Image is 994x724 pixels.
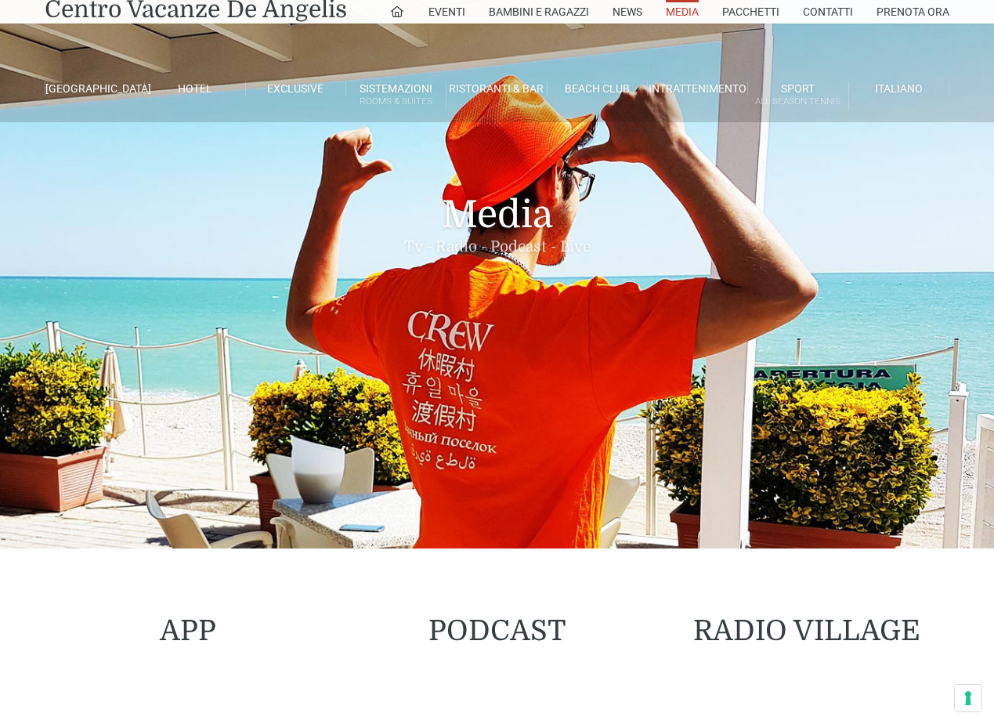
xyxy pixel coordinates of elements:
[875,82,923,95] span: Italiano
[446,81,547,96] a: Ristoranti & Bar
[748,94,848,109] small: All Season Tennis
[955,685,981,711] button: Le tue preferenze relative al consenso per le tecnologie di tracciamento
[748,81,848,110] a: SportAll Season Tennis
[145,81,245,96] a: Hotel
[346,94,446,109] small: Rooms & Suites
[246,81,346,96] a: Exclusive
[548,81,648,96] a: Beach Club
[45,238,949,256] small: Tv - Radio - Podcast - Live
[346,81,446,110] a: SistemazioniRooms & Suites
[160,615,216,647] a: APP
[45,81,145,96] a: [GEOGRAPHIC_DATA]
[428,615,566,647] a: PODCAST
[45,122,949,278] h1: Media
[849,81,949,96] a: Italiano
[693,615,920,647] a: RADIO VILLAGE
[648,81,748,96] a: Intrattenimento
